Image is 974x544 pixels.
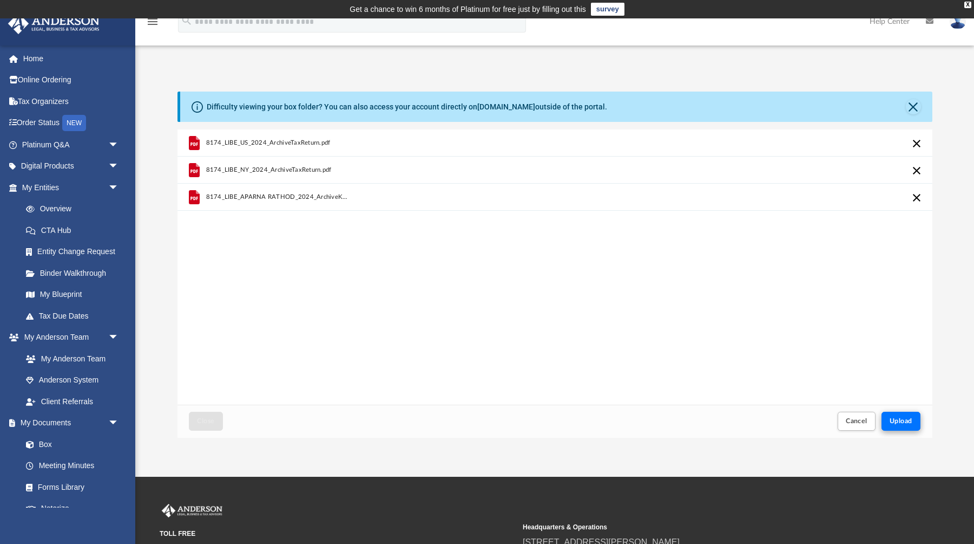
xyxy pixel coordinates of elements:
a: Online Ordering [8,69,135,91]
div: Get a chance to win 6 months of Platinum for free just by filling out this [350,3,586,16]
span: arrow_drop_down [108,327,130,349]
a: My Anderson Teamarrow_drop_down [8,327,130,348]
a: Client Referrals [15,391,130,412]
a: My Blueprint [15,284,130,306]
div: NEW [62,115,86,131]
img: User Pic [950,14,966,29]
a: Meeting Minutes [15,455,130,477]
a: Forms Library [15,476,124,498]
a: Platinum Q&Aarrow_drop_down [8,134,135,156]
a: My Anderson Team [15,348,124,370]
span: arrow_drop_down [108,177,130,199]
button: Cancel this upload [910,137,923,150]
span: arrow_drop_down [108,134,130,156]
a: Box [15,433,124,455]
a: CTA Hub [15,219,135,241]
a: Overview [15,198,135,220]
div: Upload [177,129,932,438]
a: Anderson System [15,370,130,391]
div: Difficulty viewing your box folder? You can also access your account directly on outside of the p... [207,101,607,113]
span: 8174_LIBE_APARNA RATHOD_2024_ArchiveK1Package.pdf [206,193,348,200]
button: Cancel this upload [910,191,923,204]
span: Cancel [846,418,867,424]
span: Upload [890,418,912,424]
span: Close [197,418,214,424]
a: My Entitiesarrow_drop_down [8,177,135,198]
i: search [181,15,193,27]
a: Binder Walkthrough [15,262,135,284]
img: Anderson Advisors Platinum Portal [5,13,103,34]
small: Headquarters & Operations [523,522,878,532]
button: Close [906,99,921,114]
span: 8174_LIBE_US_2024_ArchiveTaxReturn.pdf [206,139,330,146]
span: arrow_drop_down [108,412,130,435]
span: 8174_LIBE_NY_2024_ArchiveTaxReturn.pdf [206,166,331,173]
a: Order StatusNEW [8,112,135,134]
button: Close [189,412,222,431]
button: Cancel [838,412,876,431]
i: menu [146,15,159,28]
a: Tax Due Dates [15,305,135,327]
a: [DOMAIN_NAME] [477,102,535,111]
div: grid [177,129,932,405]
a: My Documentsarrow_drop_down [8,412,130,434]
button: Cancel this upload [910,164,923,177]
a: survey [591,3,624,16]
button: Upload [881,412,920,431]
a: Entity Change Request [15,241,135,263]
small: TOLL FREE [160,529,515,539]
a: Home [8,48,135,69]
img: Anderson Advisors Platinum Portal [160,504,225,518]
a: Digital Productsarrow_drop_down [8,156,135,177]
span: arrow_drop_down [108,156,130,178]
a: Tax Organizers [8,90,135,112]
div: close [964,2,971,8]
a: Notarize [15,498,130,520]
a: menu [146,21,159,28]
